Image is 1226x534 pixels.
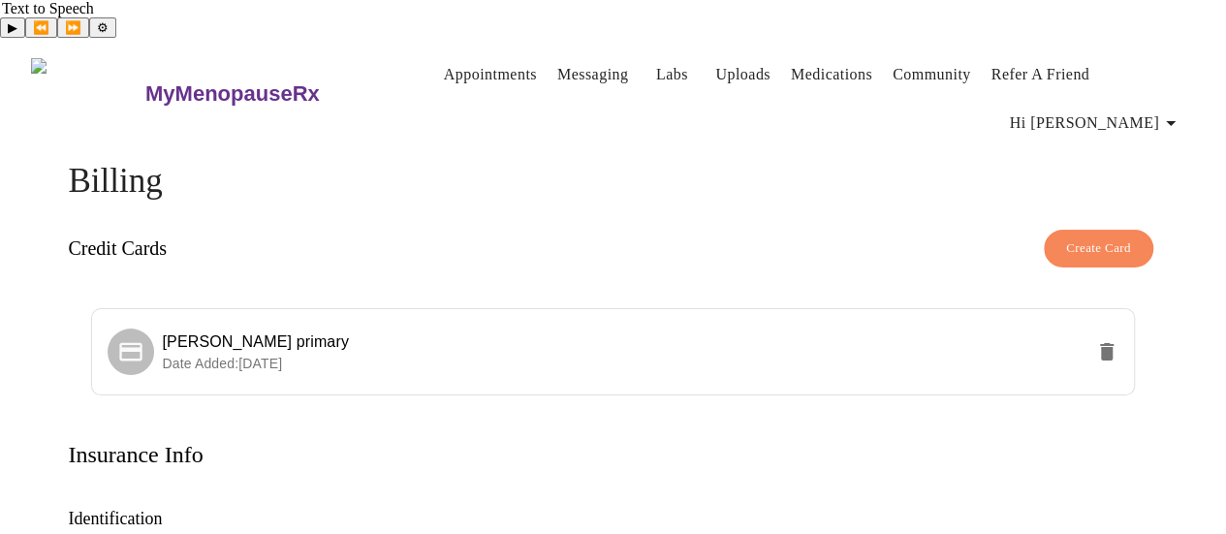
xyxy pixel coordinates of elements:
a: Community [893,61,971,88]
button: Uploads [707,55,778,94]
a: MyMenopauseRx [142,60,396,128]
h3: MyMenopauseRx [145,81,320,107]
button: Refer a Friend [984,55,1098,94]
button: Labs [641,55,703,94]
a: Labs [656,61,688,88]
button: Previous [25,17,57,38]
button: Community [885,55,979,94]
button: Settings [89,17,116,38]
h3: Insurance Info [68,442,203,468]
span: Date Added: [DATE] [162,356,282,371]
a: Refer a Friend [991,61,1090,88]
h4: Billing [68,162,1157,201]
button: Appointments [436,55,545,94]
h3: Identification [68,509,1157,529]
a: Appointments [444,61,537,88]
button: Messaging [550,55,636,94]
a: Uploads [715,61,770,88]
span: Create Card [1066,237,1131,260]
h3: Credit Cards [68,237,167,260]
a: Medications [791,61,872,88]
button: Medications [783,55,880,94]
button: Forward [57,17,89,38]
button: Create Card [1044,230,1153,267]
span: [PERSON_NAME] primary [162,333,349,350]
a: Messaging [557,61,628,88]
img: MyMenopauseRx Logo [31,58,142,131]
button: Hi [PERSON_NAME] [1002,104,1190,142]
button: delete [1084,329,1130,375]
span: Hi [PERSON_NAME] [1010,110,1182,137]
